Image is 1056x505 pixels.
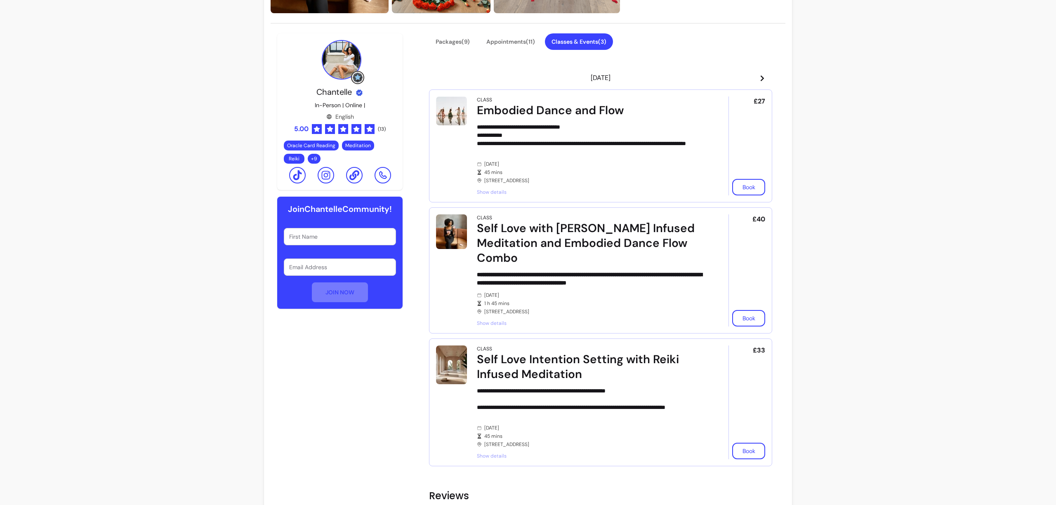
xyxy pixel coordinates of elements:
span: Oracle Card Reading [287,142,335,149]
div: [DATE] [STREET_ADDRESS] [477,161,705,184]
h6: Join Chantelle Community! [288,203,392,215]
span: £40 [752,214,765,224]
button: Book [732,443,765,459]
button: Classes & Events(3) [545,33,613,50]
span: Show details [477,189,705,195]
span: Meditation [345,142,371,149]
span: Show details [477,320,705,326]
div: Class [477,214,492,221]
img: Provider image [322,40,361,80]
h2: Reviews [429,489,772,503]
img: Self Love with Reiki Infused Meditation and Embodied Dance Flow Combo [436,214,467,249]
span: £27 [754,96,765,106]
div: Self Love with [PERSON_NAME] Infused Meditation and Embodied Dance Flow Combo [477,221,705,265]
input: First Name [289,233,391,241]
div: [DATE] [STREET_ADDRESS] [477,292,705,315]
img: Self Love Intention Setting with Reiki Infused Meditation [436,345,467,384]
input: Email Address [289,263,391,271]
span: 5.00 [294,124,309,134]
span: Reiki [289,155,299,162]
span: ( 13 ) [378,126,386,132]
button: Appointments(11) [480,33,542,50]
button: Packages(9) [429,33,476,50]
header: [DATE] [429,70,772,86]
img: Embodied Dance and Flow [436,96,467,125]
div: English [326,113,354,121]
div: Self Love Intention Setting with Reiki Infused Meditation [477,352,705,382]
span: 1 h 45 mins [484,300,705,307]
div: Embodied Dance and Flow [477,103,705,118]
p: In-Person | Online | [315,101,365,109]
span: + 9 [309,155,319,162]
div: Class [477,96,492,103]
span: 45 mins [484,169,705,176]
span: Chantelle [316,87,352,97]
img: Grow [353,73,363,82]
button: Book [732,179,765,195]
button: Book [732,310,765,326]
div: [DATE] [STREET_ADDRESS] [477,425,705,448]
div: Class [477,345,492,352]
span: 45 mins [484,433,705,439]
span: Show details [477,453,705,459]
span: £33 [753,345,765,355]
